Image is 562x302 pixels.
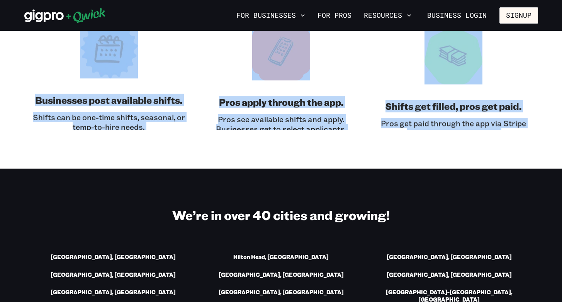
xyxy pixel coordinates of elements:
a: [GEOGRAPHIC_DATA], [GEOGRAPHIC_DATA] [219,271,344,280]
button: Resources [361,9,414,22]
a: [GEOGRAPHIC_DATA], [GEOGRAPHIC_DATA] [219,289,344,297]
a: For Pros [314,9,355,22]
a: Hilton Head, [GEOGRAPHIC_DATA] [233,254,329,262]
p: Pros get paid through the app via Stripe after a shift is completed. [377,119,530,138]
p: Shifts can be one-time shifts, seasonal, or temp-to-hire needs. [32,113,186,132]
h2: We’re in over 40 cities and growing! [24,207,538,223]
button: Signup [499,7,538,24]
a: [GEOGRAPHIC_DATA], [GEOGRAPHIC_DATA] [51,271,176,280]
img: Icon art work of a phone [252,22,310,80]
a: [GEOGRAPHIC_DATA], [GEOGRAPHIC_DATA] [51,254,176,262]
h3: Businesses post available shifts. [35,94,182,106]
button: For Businesses [233,9,308,22]
img: Post available Gigs [80,20,138,78]
a: [GEOGRAPHIC_DATA], [GEOGRAPHIC_DATA] [387,271,512,280]
p: Pros see available shifts and apply. Businesses get to select applicants. [204,114,358,134]
a: [GEOGRAPHIC_DATA], [GEOGRAPHIC_DATA] [51,289,176,297]
a: Business Login [421,7,493,24]
h3: Pros apply through the app. [219,96,343,108]
a: [GEOGRAPHIC_DATA], [GEOGRAPHIC_DATA] [387,254,512,262]
img: Icon art work of a credit card [424,27,482,85]
h3: Shifts get filled, pros get paid. [385,100,521,113]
